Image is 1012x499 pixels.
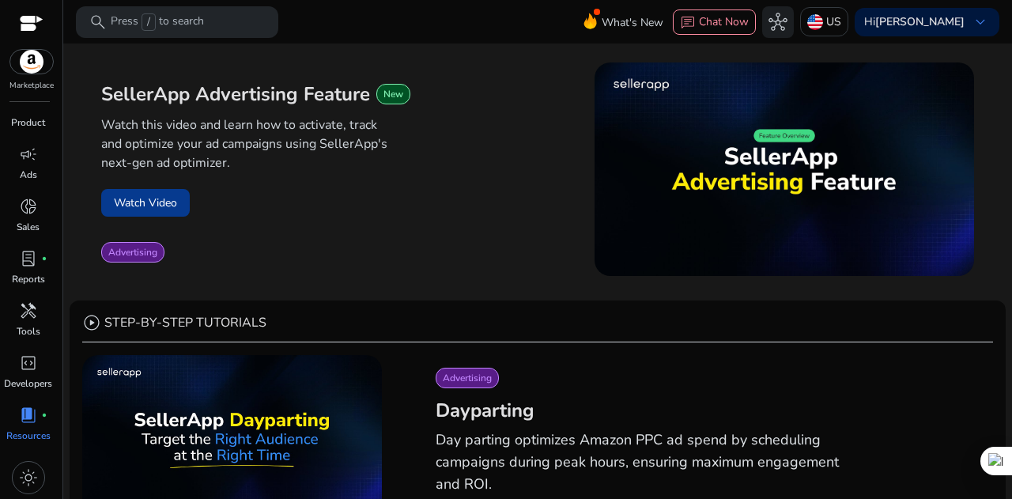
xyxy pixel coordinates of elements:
[101,81,370,107] span: SellerApp Advertising Feature
[680,15,696,31] span: chat
[17,220,40,234] p: Sales
[19,145,38,164] span: campaign
[89,13,108,32] span: search
[142,13,156,31] span: /
[101,115,392,172] p: Watch this video and learn how to activate, track and optimize your ad campaigns using SellerApp'...
[19,468,38,487] span: light_mode
[602,9,663,36] span: What's New
[807,14,823,30] img: us.svg
[673,9,756,35] button: chatChat Now
[19,249,38,268] span: lab_profile
[19,406,38,425] span: book_4
[443,372,492,384] span: Advertising
[11,115,45,130] p: Product
[826,8,841,36] p: US
[436,429,862,495] p: Day parting optimizes Amazon PPC ad spend by scheduling campaigns during peak hours, ensuring max...
[20,168,37,182] p: Ads
[699,14,749,29] span: Chat Now
[101,189,190,217] button: Watch Video
[436,398,968,423] h2: Dayparting
[762,6,794,38] button: hub
[41,412,47,418] span: fiber_manual_record
[383,88,403,100] span: New
[9,80,54,92] p: Marketplace
[875,14,965,29] b: [PERSON_NAME]
[111,13,204,31] p: Press to search
[6,429,51,443] p: Resources
[17,324,40,338] p: Tools
[971,13,990,32] span: keyboard_arrow_down
[595,62,974,276] img: maxresdefault.jpg
[108,246,157,259] span: Advertising
[864,17,965,28] p: Hi
[41,255,47,262] span: fiber_manual_record
[4,376,52,391] p: Developers
[82,313,101,332] span: play_circle
[12,272,45,286] p: Reports
[19,301,38,320] span: handyman
[19,197,38,216] span: donut_small
[82,313,266,332] div: STEP-BY-STEP TUTORIALS
[768,13,787,32] span: hub
[10,50,53,74] img: amazon.svg
[19,353,38,372] span: code_blocks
